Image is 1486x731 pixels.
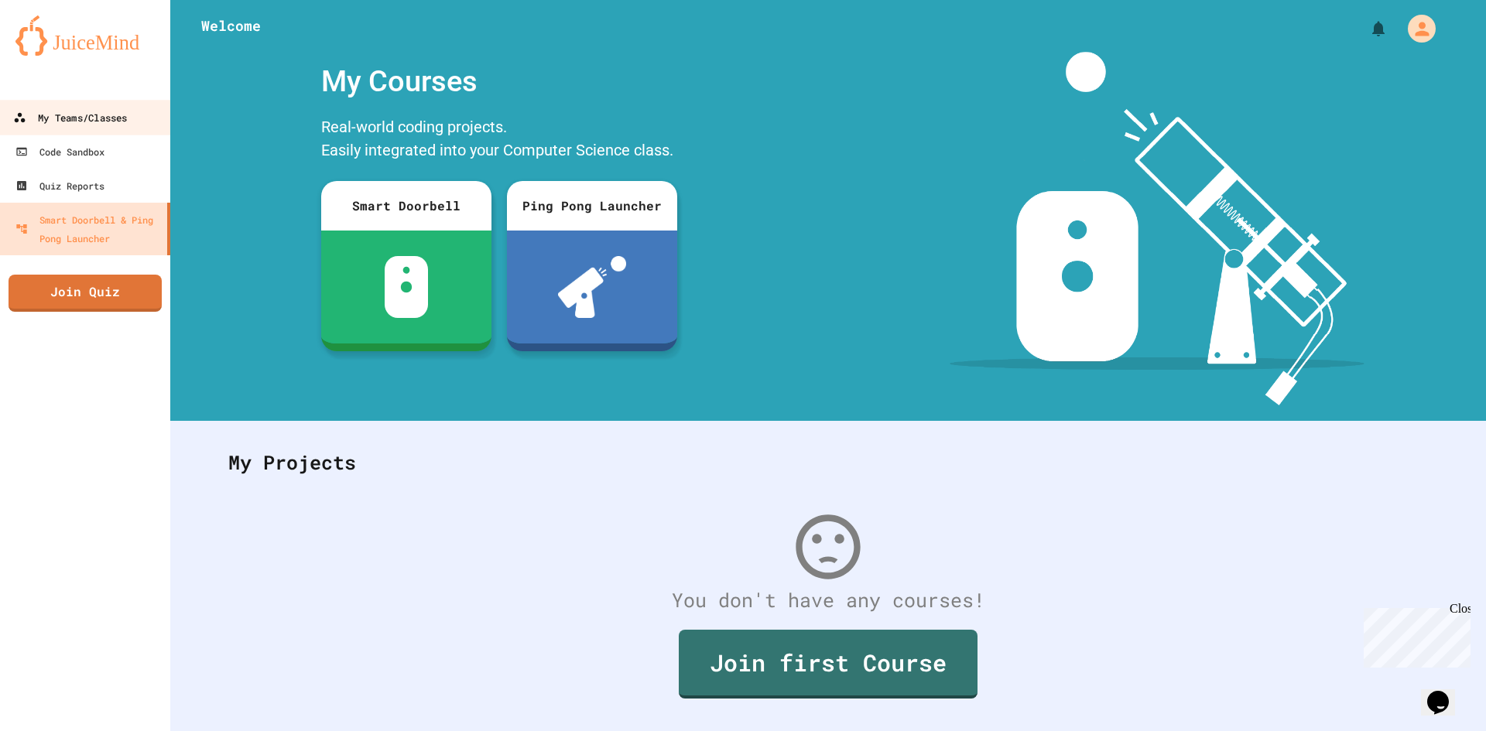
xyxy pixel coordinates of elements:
div: Quiz Reports [15,176,104,195]
a: Join first Course [679,630,978,699]
div: Chat with us now!Close [6,6,107,98]
div: My Teams/Classes [13,108,127,128]
div: My Account [1392,11,1440,46]
div: Ping Pong Launcher [507,181,677,231]
iframe: chat widget [1421,669,1471,716]
div: You don't have any courses! [213,586,1443,615]
div: Real-world coding projects. Easily integrated into your Computer Science class. [313,111,685,169]
img: banner-image-my-projects.png [950,52,1364,405]
div: Smart Doorbell & Ping Pong Launcher [15,210,161,248]
img: logo-orange.svg [15,15,155,56]
div: My Projects [213,432,1443,493]
a: Join Quiz [9,275,162,312]
iframe: chat widget [1358,602,1471,668]
div: Code Sandbox [15,142,104,161]
img: ppl-with-ball.png [558,256,627,318]
div: My Notifications [1340,15,1392,42]
div: My Courses [313,52,685,111]
div: Smart Doorbell [321,181,491,231]
img: sdb-white.svg [385,256,429,318]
